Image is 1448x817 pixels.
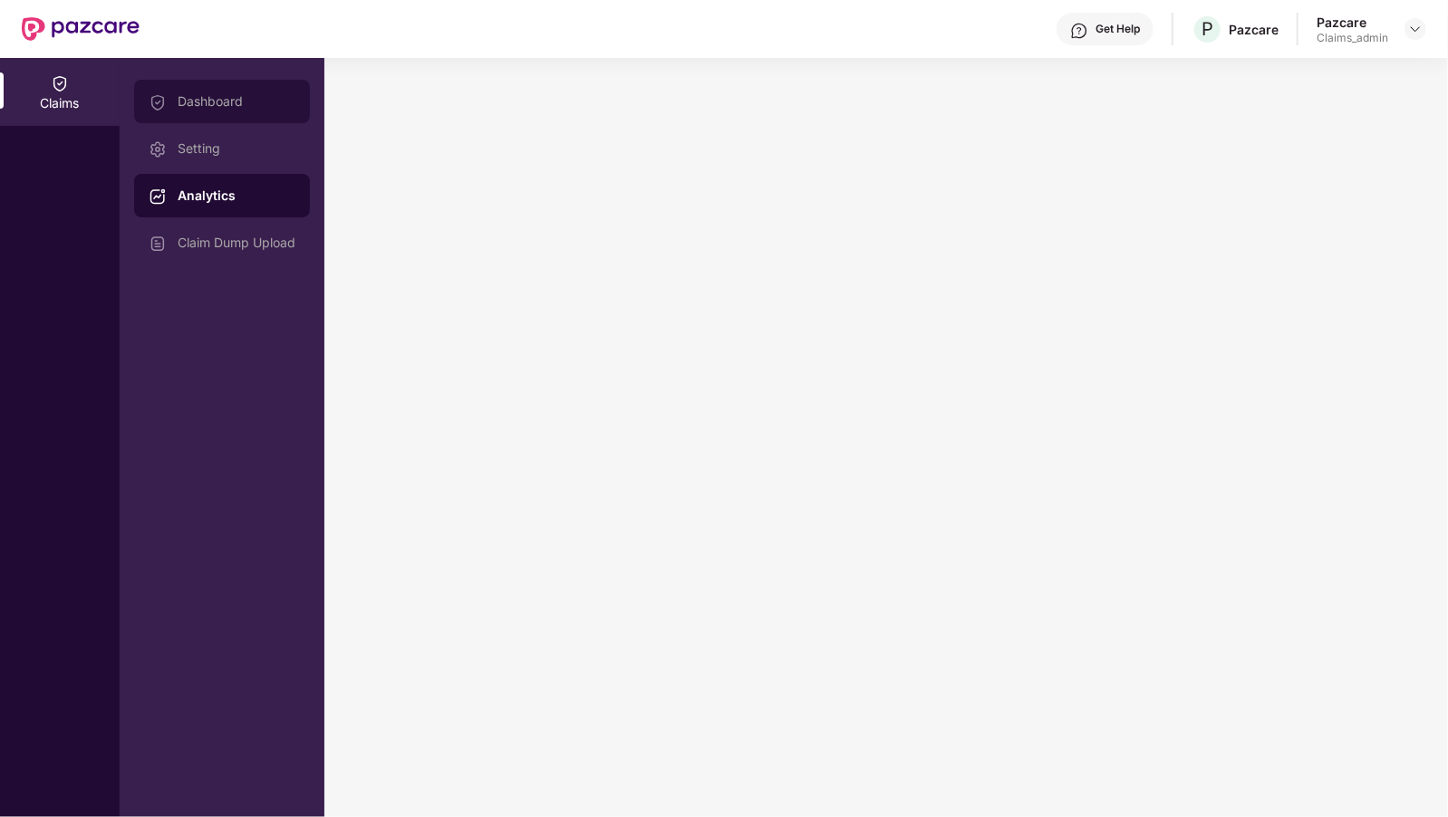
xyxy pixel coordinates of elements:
span: P [1202,18,1213,40]
div: Claims_admin [1317,31,1388,45]
div: Pazcare [1229,21,1279,38]
div: Analytics [178,187,295,205]
div: Pazcare [1317,14,1388,31]
img: svg+xml;base64,PHN2ZyBpZD0iQ2xhaW0iIHhtbG5zPSJodHRwOi8vd3d3LnczLm9yZy8yMDAwL3N2ZyIgd2lkdGg9IjIwIi... [51,74,69,92]
div: Dashboard [178,94,295,109]
img: svg+xml;base64,PHN2ZyBpZD0iRHJvcGRvd24tMzJ4MzIiIHhtbG5zPSJodHRwOi8vd3d3LnczLm9yZy8yMDAwL3N2ZyIgd2... [1408,22,1423,36]
img: svg+xml;base64,PHN2ZyBpZD0iU2V0dGluZy0yMHgyMCIgeG1sbnM9Imh0dHA6Ly93d3cudzMub3JnLzIwMDAvc3ZnIiB3aW... [149,140,167,159]
img: svg+xml;base64,PHN2ZyBpZD0iRGFzaGJvYXJkIiB4bWxucz0iaHR0cDovL3d3dy53My5vcmcvMjAwMC9zdmciIHdpZHRoPS... [149,187,167,206]
div: Get Help [1096,22,1140,36]
div: Setting [178,141,295,156]
img: svg+xml;base64,PHN2ZyBpZD0iQ2xhaW0iIHhtbG5zPSJodHRwOi8vd3d3LnczLm9yZy8yMDAwL3N2ZyIgd2lkdGg9IjIwIi... [149,93,167,111]
img: svg+xml;base64,PHN2ZyBpZD0iSGVscC0zMngzMiIgeG1sbnM9Imh0dHA6Ly93d3cudzMub3JnLzIwMDAvc3ZnIiB3aWR0aD... [1070,22,1088,40]
div: Claim Dump Upload [178,235,295,250]
img: svg+xml;base64,PHN2ZyBpZD0iVXBsb2FkX0xvZ3MiIGRhdGEtbmFtZT0iVXBsb2FkIExvZ3MiIHhtbG5zPSJodHRwOi8vd3... [149,235,167,253]
img: New Pazcare Logo [22,17,140,41]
